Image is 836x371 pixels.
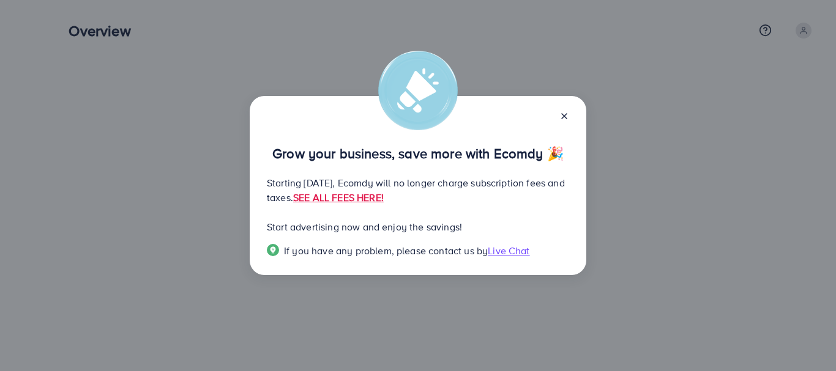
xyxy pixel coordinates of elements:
[488,244,529,257] span: Live Chat
[267,219,569,234] p: Start advertising now and enjoy the savings!
[267,175,569,205] p: Starting [DATE], Ecomdy will no longer charge subscription fees and taxes.
[293,191,384,204] a: SEE ALL FEES HERE!
[284,244,488,257] span: If you have any problem, please contact us by
[267,146,569,161] p: Grow your business, save more with Ecomdy 🎉
[378,51,458,130] img: alert
[267,244,279,256] img: Popup guide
